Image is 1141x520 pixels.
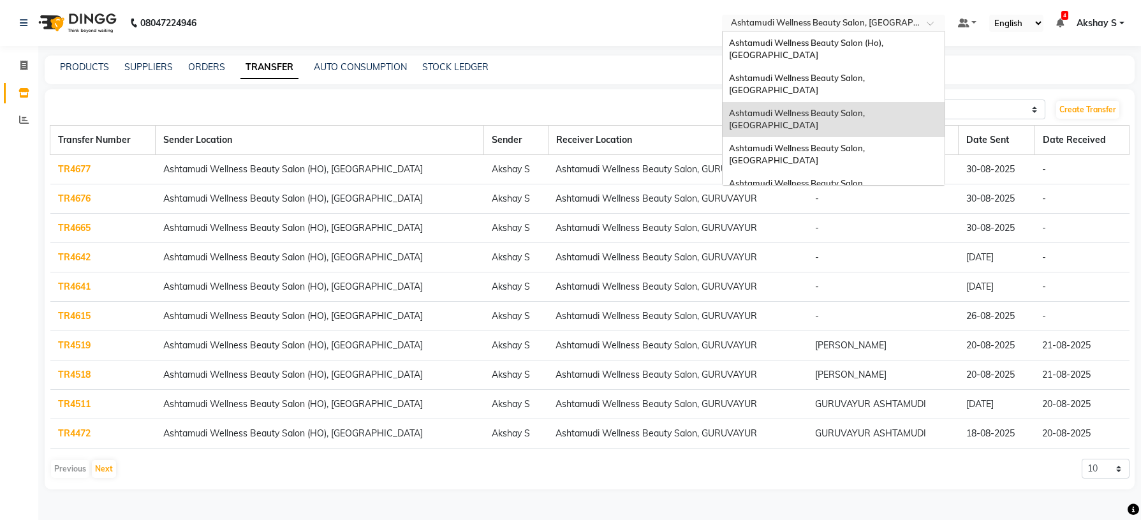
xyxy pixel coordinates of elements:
[58,398,91,410] a: TR4511
[548,184,807,214] td: Ashtamudi Wellness Beauty Salon, GURUVAYUR
[156,302,484,331] td: Ashtamudi Wellness Beauty Salon (HO), [GEOGRAPHIC_DATA]
[58,427,91,439] a: TR4472
[314,61,407,73] a: AUTO CONSUMPTION
[1034,243,1129,272] td: -
[548,331,807,360] td: Ashtamudi Wellness Beauty Salon, GURUVAYUR
[92,460,116,478] button: Next
[1034,331,1129,360] td: 21-08-2025
[58,369,91,380] a: TR4518
[484,302,548,331] td: Akshay S
[156,184,484,214] td: Ashtamudi Wellness Beauty Salon (HO), [GEOGRAPHIC_DATA]
[1034,184,1129,214] td: -
[484,184,548,214] td: Akshay S
[484,390,548,419] td: Akshay S
[484,214,548,243] td: Akshay S
[422,61,489,73] a: STOCK LEDGER
[1034,302,1129,331] td: -
[484,331,548,360] td: Akshay S
[58,163,91,175] a: TR4677
[58,339,91,351] a: TR4519
[188,61,225,73] a: ORDERS
[1034,272,1129,302] td: -
[959,184,1035,214] td: 30-08-2025
[1034,419,1129,449] td: 20-08-2025
[729,178,867,201] span: Ashtamudi Wellness Beauty Salon, [GEOGRAPHIC_DATA]
[807,184,959,214] td: -
[548,155,807,184] td: Ashtamudi Wellness Beauty Salon, GURUVAYUR
[58,281,91,292] a: TR4641
[959,302,1035,331] td: 26-08-2025
[484,419,548,449] td: Akshay S
[1056,101,1119,119] a: Create Transfer
[959,243,1035,272] td: [DATE]
[807,360,959,390] td: [PERSON_NAME]
[1077,17,1117,30] span: Akshay S
[959,419,1035,449] td: 18-08-2025
[484,272,548,302] td: Akshay S
[807,272,959,302] td: -
[807,390,959,419] td: GURUVAYUR ASHTAMUDI
[548,419,807,449] td: Ashtamudi Wellness Beauty Salon, GURUVAYUR
[156,214,484,243] td: Ashtamudi Wellness Beauty Salon (HO), [GEOGRAPHIC_DATA]
[807,419,959,449] td: GURUVAYUR ASHTAMUDI
[484,360,548,390] td: Akshay S
[959,126,1035,155] th: Date Sent
[548,214,807,243] td: Ashtamudi Wellness Beauty Salon, GURUVAYUR
[58,193,91,204] a: TR4676
[1034,390,1129,419] td: 20-08-2025
[959,360,1035,390] td: 20-08-2025
[58,251,91,263] a: TR4642
[722,31,945,186] ng-dropdown-panel: Options list
[548,390,807,419] td: Ashtamudi Wellness Beauty Salon, GURUVAYUR
[156,360,484,390] td: Ashtamudi Wellness Beauty Salon (HO), [GEOGRAPHIC_DATA]
[1034,155,1129,184] td: -
[548,302,807,331] td: Ashtamudi Wellness Beauty Salon, GURUVAYUR
[156,272,484,302] td: Ashtamudi Wellness Beauty Salon (HO), [GEOGRAPHIC_DATA]
[959,214,1035,243] td: 30-08-2025
[959,155,1035,184] td: 30-08-2025
[58,310,91,322] a: TR4615
[484,126,548,155] th: Sender
[156,243,484,272] td: Ashtamudi Wellness Beauty Salon (HO), [GEOGRAPHIC_DATA]
[33,5,120,41] img: logo
[959,331,1035,360] td: 20-08-2025
[124,61,173,73] a: SUPPLIERS
[548,272,807,302] td: Ashtamudi Wellness Beauty Salon, GURUVAYUR
[807,214,959,243] td: -
[729,108,867,131] span: Ashtamudi Wellness Beauty Salon, [GEOGRAPHIC_DATA]
[58,222,91,234] a: TR4665
[807,243,959,272] td: -
[156,155,484,184] td: Ashtamudi Wellness Beauty Salon (HO), [GEOGRAPHIC_DATA]
[240,56,298,79] a: TRANSFER
[807,331,959,360] td: [PERSON_NAME]
[1061,11,1068,20] span: 4
[548,360,807,390] td: Ashtamudi Wellness Beauty Salon, GURUVAYUR
[959,390,1035,419] td: [DATE]
[959,272,1035,302] td: [DATE]
[1056,17,1064,29] a: 4
[156,390,484,419] td: Ashtamudi Wellness Beauty Salon (HO), [GEOGRAPHIC_DATA]
[548,126,807,155] th: Receiver Location
[1034,126,1129,155] th: Date Received
[1034,214,1129,243] td: -
[484,243,548,272] td: Akshay S
[729,143,867,166] span: Ashtamudi Wellness Beauty Salon, [GEOGRAPHIC_DATA]
[60,61,109,73] a: PRODUCTS
[156,126,484,155] th: Sender Location
[729,73,867,96] span: Ashtamudi Wellness Beauty Salon, [GEOGRAPHIC_DATA]
[156,331,484,360] td: Ashtamudi Wellness Beauty Salon (HO), [GEOGRAPHIC_DATA]
[1034,360,1129,390] td: 21-08-2025
[807,302,959,331] td: -
[729,38,885,61] span: Ashtamudi Wellness Beauty Salon (Ho), [GEOGRAPHIC_DATA]
[548,243,807,272] td: Ashtamudi Wellness Beauty Salon, GURUVAYUR
[156,419,484,449] td: Ashtamudi Wellness Beauty Salon (HO), [GEOGRAPHIC_DATA]
[140,5,196,41] b: 08047224946
[50,126,156,155] th: Transfer Number
[484,155,548,184] td: Akshay S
